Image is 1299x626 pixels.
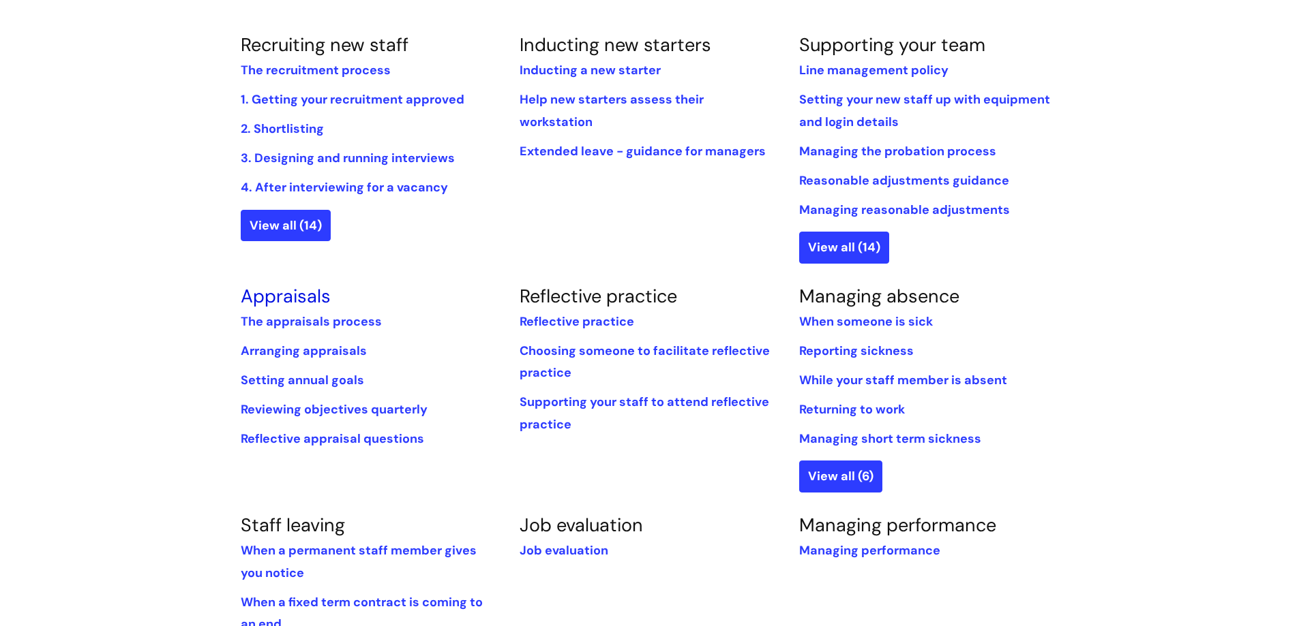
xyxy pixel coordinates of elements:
a: Reasonable adjustments guidance [799,172,1009,189]
a: Managing absence [799,284,959,308]
a: Managing performance [799,513,996,537]
a: Reporting sickness [799,343,914,359]
a: When a permanent staff member gives you notice [241,542,477,580]
a: Job evaluation [520,542,608,559]
a: Setting your new staff up with equipment and login details [799,91,1050,129]
a: Inducting new starters [520,33,711,57]
a: Managing performance [799,542,940,559]
a: Setting annual goals [241,372,364,388]
a: Reviewing objectives quarterly [241,401,428,418]
a: Managing short term sickness [799,431,981,447]
a: While‌ ‌your‌ ‌staff‌ ‌member‌ ‌is‌ ‌absent‌ [799,372,1007,388]
a: 2. Shortlisting [241,121,324,137]
a: Line management policy [799,62,949,78]
a: Supporting your team [799,33,985,57]
a: Reflective practice [520,284,677,308]
a: The appraisals process [241,313,382,330]
a: 4. After interviewing for a vacancy [241,179,448,195]
a: Choosing someone to facilitate reflective practice [520,343,770,381]
a: Supporting your staff to attend reflective practice [520,394,769,432]
a: 3. Designing and running interviews [241,150,455,166]
a: View all (14) [799,232,889,263]
a: Job evaluation [520,513,643,537]
a: Extended leave - guidance for managers [520,143,766,159]
a: The recruitment process [241,62,391,78]
a: Reflective practice [520,313,634,330]
a: Managing reasonable adjustments [799,202,1010,218]
a: Help new starters assess their workstation [520,91,704,129]
a: Appraisals [241,284,331,308]
a: Arranging appraisals [241,343,367,359]
a: 1. Getting your recruitment approved [241,91,464,108]
a: Reflective appraisal questions [241,431,424,447]
a: Returning to work [799,401,905,418]
a: View all (6) [799,460,882,492]
a: View all (14) [241,210,331,241]
a: Inducting a new starter [520,62,661,78]
a: Staff leaving [241,513,345,537]
a: When someone is sick [799,313,933,330]
a: Recruiting new staff [241,33,408,57]
a: Managing the probation process [799,143,996,159]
